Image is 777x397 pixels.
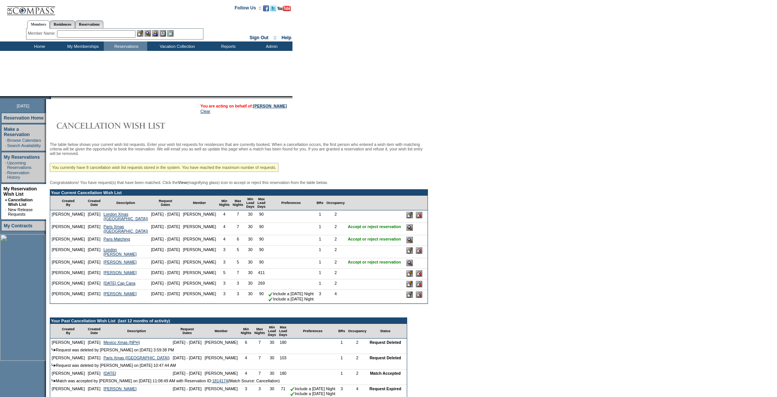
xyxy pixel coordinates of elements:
nobr: Match Accepted [370,371,400,376]
td: 5 [231,258,245,269]
td: [DATE] [86,354,102,362]
td: 1 [337,354,347,362]
input: Edit this Request [406,247,413,254]
nobr: [DATE] - [DATE] [173,371,202,376]
td: 7 [253,354,266,362]
td: 30 [245,279,256,290]
a: Cancellation Wish List [8,198,32,207]
img: arrow.gif [52,363,56,367]
td: 2 [325,210,346,223]
nobr: Request Deleted [369,340,401,345]
td: [PERSON_NAME] [182,279,218,290]
td: · [5,170,6,179]
td: 1 [315,246,325,258]
td: · [5,143,6,148]
td: 3 [315,290,325,303]
td: Vacation Collection [147,41,206,51]
td: · [5,207,7,216]
td: Min Nights [239,324,253,339]
td: 2 [347,339,368,346]
td: 2 [347,354,368,362]
td: 5 [231,246,245,258]
a: Clear [200,109,210,113]
td: 3 [217,279,231,290]
td: 1 [315,269,325,279]
td: 30 [245,258,256,269]
td: [PERSON_NAME] [50,290,86,303]
nobr: Include a [DATE] Night [290,391,335,396]
td: 4 [217,210,231,223]
td: 4 [217,223,231,235]
td: [PERSON_NAME] [182,269,218,279]
td: Created Date [86,324,102,339]
td: Max Lead Days [256,196,267,210]
a: [PERSON_NAME] [103,270,137,275]
td: [DATE] [86,235,102,246]
a: Paris Xmas ([GEOGRAPHIC_DATA]) [103,356,169,360]
td: Description [102,324,171,339]
td: Member [182,196,218,210]
td: [DATE] [86,369,102,377]
td: 30 [266,354,278,362]
input: Delete this Request [416,247,422,254]
td: [DATE] [86,269,102,279]
td: [PERSON_NAME] [50,269,86,279]
a: [PERSON_NAME] [103,386,137,391]
td: 7 [231,210,245,223]
td: BRs [337,324,347,339]
input: Edit this Request [406,212,413,218]
a: Make a Reservation [4,127,30,137]
img: b_calculator.gif [167,30,174,37]
a: Browse Calendars [7,138,41,143]
td: 2 [325,235,346,246]
td: 2 [325,269,346,279]
nobr: [DATE] - [DATE] [151,281,180,285]
td: 4 [325,290,346,303]
nobr: [DATE] - [DATE] [173,356,202,360]
td: Created By [50,324,86,339]
img: Become our fan on Facebook [263,5,269,11]
input: Accept or Reject this Reservation [406,224,413,231]
a: Reservation History [7,170,29,179]
td: 180 [277,339,289,346]
td: 2 [347,369,368,377]
td: 30 [245,235,256,246]
td: [PERSON_NAME] [50,339,86,346]
nobr: Include a [DATE] Night [268,291,314,296]
td: 3 [231,279,245,290]
td: [DATE] [86,279,102,290]
div: Member Name: [28,30,57,37]
a: New Release Requests [8,207,32,216]
span: You are acting on behalf of: [200,104,287,108]
td: 30 [245,246,256,258]
td: Min Lead Days [245,196,256,210]
td: 2 [325,223,346,235]
td: [PERSON_NAME] [50,369,86,377]
td: Created By [50,196,86,210]
td: 5 [217,269,231,279]
td: [PERSON_NAME] [50,223,86,235]
td: Request was deleted by [PERSON_NAME] on [DATE] 10:47:44 AM [50,362,407,369]
td: [DATE] [86,339,102,346]
img: Reservations [160,30,166,37]
td: 30 [245,269,256,279]
a: Mexico Xmas (NPH) [103,340,140,345]
img: chkSmaller.gif [268,292,273,297]
td: [PERSON_NAME] [50,210,86,223]
td: 3 [217,258,231,269]
a: Reservation Home [4,115,43,121]
span: [DATE] [17,104,29,108]
nobr: Accept or reject reservation [348,237,401,241]
td: Admin [249,41,292,51]
td: Request was deleted by [PERSON_NAME] on [DATE] 3:59:38 PM [50,346,407,354]
td: 30 [266,339,278,346]
nobr: [DATE] - [DATE] [151,224,180,229]
input: Edit this Request [406,270,413,277]
img: arrow.gif [52,348,56,351]
nobr: [DATE] - [DATE] [151,260,180,264]
img: chkSmaller.gif [268,297,273,302]
td: 1 [315,258,325,269]
td: 4 [239,369,253,377]
td: Occupancy [347,324,368,339]
input: Accept or Reject this Reservation [406,260,413,266]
